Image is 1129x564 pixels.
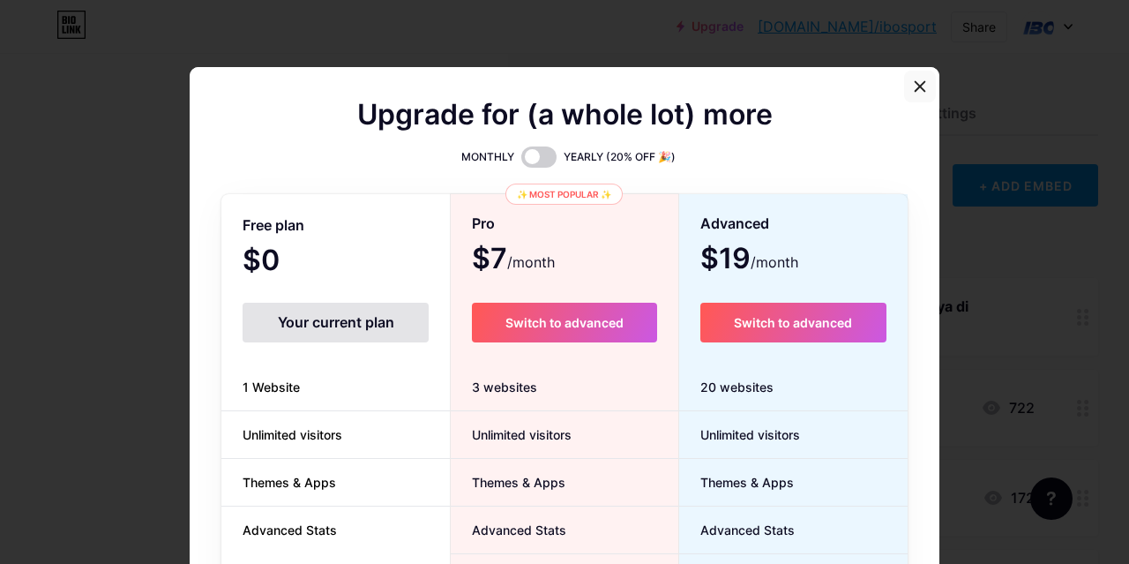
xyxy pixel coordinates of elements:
span: Upgrade for (a whole lot) more [357,104,773,125]
span: Unlimited visitors [451,425,572,444]
span: 1 Website [221,378,321,396]
button: Switch to advanced [700,303,886,342]
div: ✨ Most popular ✨ [505,184,623,205]
span: Themes & Apps [451,473,565,492]
span: MONTHLY [461,148,514,166]
span: Unlimited visitors [679,425,800,444]
span: $0 [243,250,327,274]
span: Themes & Apps [221,473,357,492]
span: Advanced Stats [451,521,566,539]
span: /month [751,252,798,273]
span: /month [507,252,555,273]
span: Themes & Apps [679,473,794,492]
span: YEARLY (20% OFF 🎉) [564,148,676,166]
span: Advanced Stats [221,521,358,539]
div: Your current plan [243,303,429,342]
button: Switch to advanced [472,303,656,342]
span: Switch to advanced [734,315,852,330]
span: Free plan [243,210,304,241]
span: Unlimited visitors [221,425,363,444]
div: 20 websites [679,364,908,411]
span: Advanced Stats [679,521,795,539]
span: $7 [472,248,555,273]
span: Pro [472,208,495,239]
span: Switch to advanced [505,315,624,330]
div: 3 websites [451,364,677,411]
span: $19 [700,248,798,273]
span: Advanced [700,208,769,239]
